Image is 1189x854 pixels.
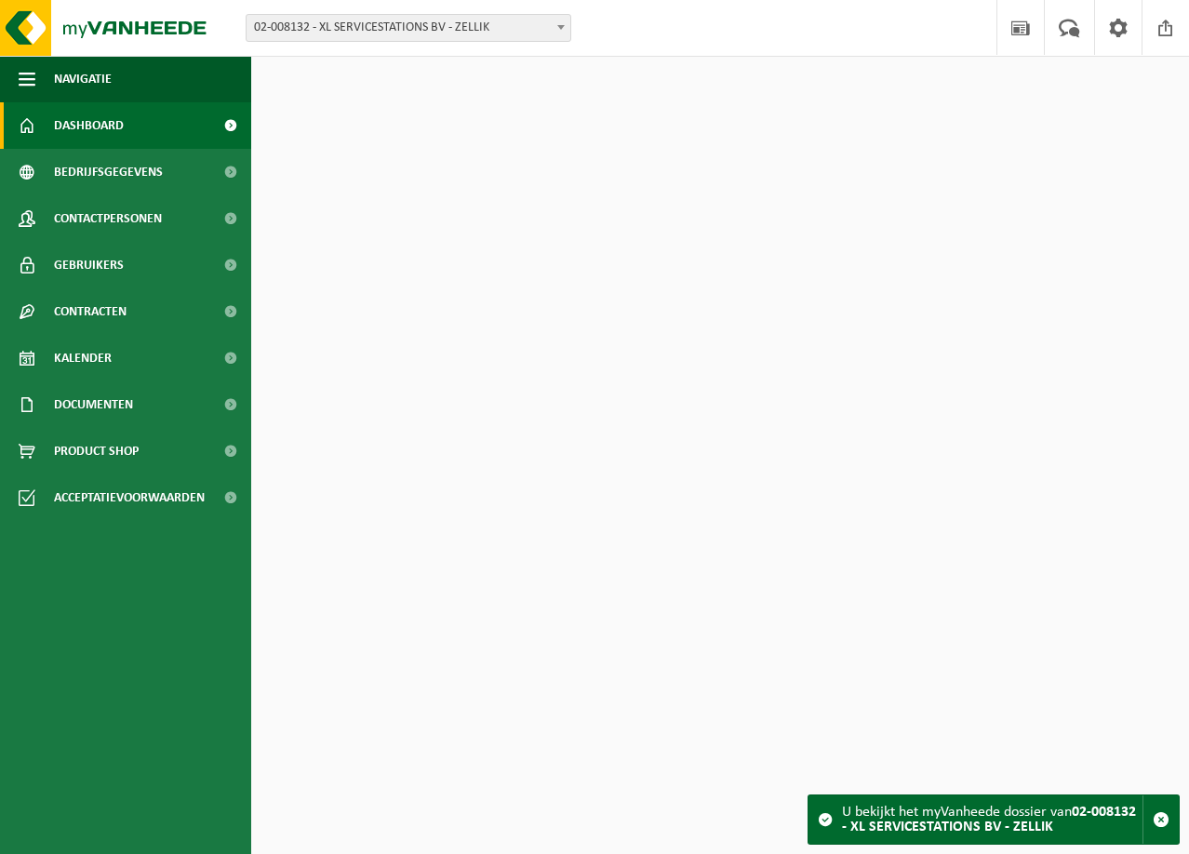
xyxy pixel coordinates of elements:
span: 02-008132 - XL SERVICESTATIONS BV - ZELLIK [247,15,570,41]
span: Kalender [54,335,112,381]
span: Dashboard [54,102,124,149]
span: 02-008132 - XL SERVICESTATIONS BV - ZELLIK [246,14,571,42]
span: Documenten [54,381,133,428]
span: Acceptatievoorwaarden [54,474,205,521]
span: Contracten [54,288,127,335]
span: Bedrijfsgegevens [54,149,163,195]
span: Navigatie [54,56,112,102]
span: Gebruikers [54,242,124,288]
div: U bekijkt het myVanheede dossier van [842,795,1142,844]
strong: 02-008132 - XL SERVICESTATIONS BV - ZELLIK [842,805,1136,834]
span: Product Shop [54,428,139,474]
span: Contactpersonen [54,195,162,242]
